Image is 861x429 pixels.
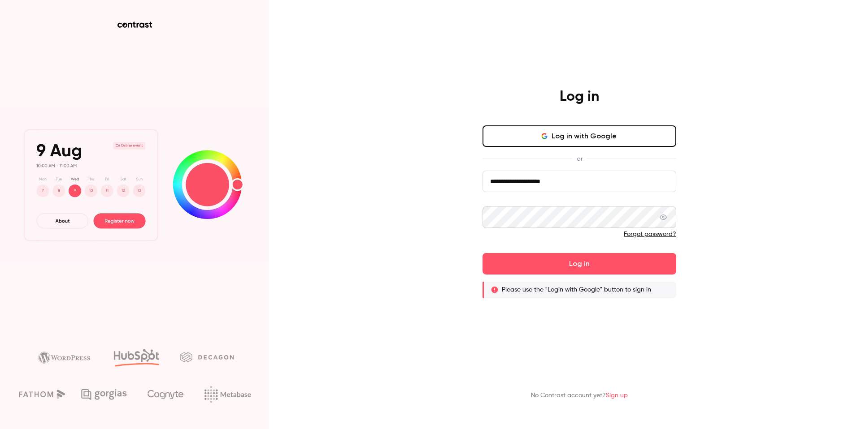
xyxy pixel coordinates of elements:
a: Forgot password? [624,231,676,237]
button: Log in [483,253,676,275]
img: decagon [180,352,234,362]
p: Please use the "Login with Google" button to sign in [502,285,651,294]
p: No Contrast account yet? [531,391,628,400]
span: or [572,154,587,163]
a: Sign up [606,392,628,399]
h4: Log in [560,88,599,106]
button: Log in with Google [483,125,676,147]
